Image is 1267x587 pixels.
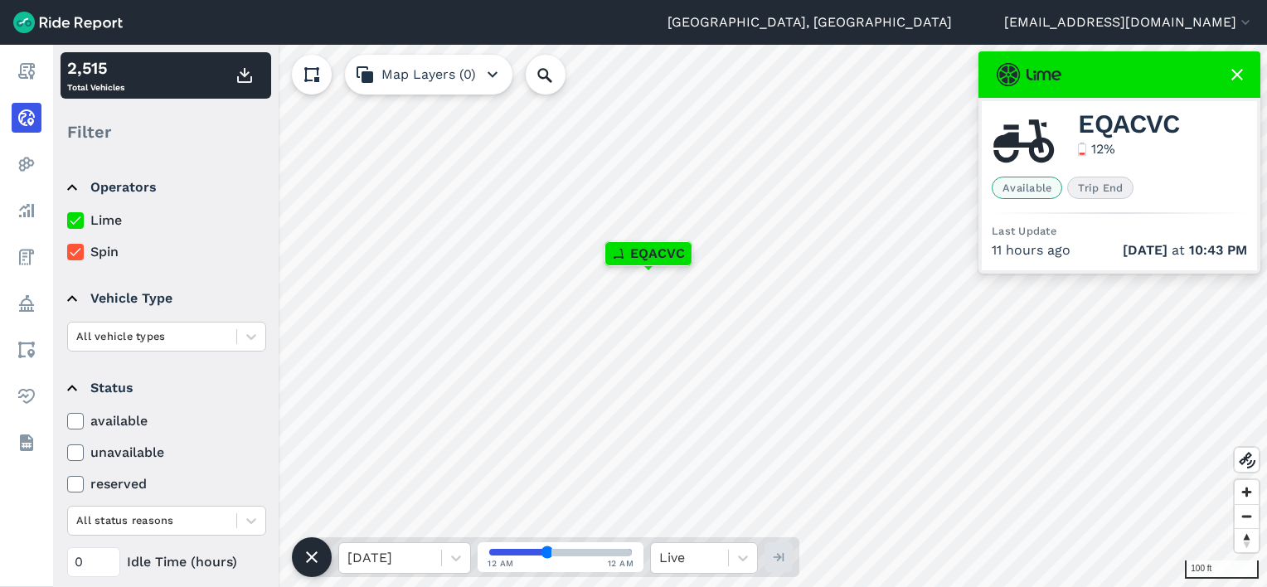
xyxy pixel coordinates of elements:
a: [GEOGRAPHIC_DATA], [GEOGRAPHIC_DATA] [667,12,952,32]
summary: Status [67,365,264,411]
span: at [1123,240,1247,260]
a: Policy [12,289,41,318]
a: Analyze [12,196,41,226]
div: 2,515 [67,56,124,80]
div: 11 hours ago [992,240,1247,260]
span: [DATE] [1123,242,1167,258]
a: Heatmaps [12,149,41,179]
div: Idle Time (hours) [67,547,266,577]
div: Total Vehicles [67,56,124,95]
a: Fees [12,242,41,272]
button: Zoom in [1235,480,1259,504]
canvas: Map [53,45,1267,587]
a: Realtime [12,103,41,133]
a: Health [12,381,41,411]
button: Zoom out [1235,504,1259,528]
button: Reset bearing to north [1235,528,1259,552]
img: Lime [997,63,1061,86]
label: Lime [67,211,266,230]
img: Ride Report [13,12,123,33]
div: 100 ft [1185,560,1259,579]
label: Spin [67,242,266,262]
img: Lime seated scooter [992,118,1055,163]
a: Report [12,56,41,86]
div: Filter [61,106,271,158]
label: available [67,411,266,431]
label: reserved [67,474,266,494]
span: 12 AM [608,557,634,570]
span: EQACVC [630,244,685,264]
button: [EMAIL_ADDRESS][DOMAIN_NAME] [1004,12,1254,32]
span: Trip End [1067,177,1134,199]
a: Areas [12,335,41,365]
button: Map Layers (0) [345,55,512,95]
span: Available [992,177,1062,199]
label: unavailable [67,443,266,463]
span: Last Update [992,225,1056,237]
a: Datasets [12,428,41,458]
summary: Operators [67,164,264,211]
span: 10:43 PM [1189,242,1247,258]
span: EQACVC [1078,114,1180,134]
span: 12 AM [488,557,514,570]
div: 12 % [1091,139,1115,159]
input: Search Location or Vehicles [526,55,592,95]
summary: Vehicle Type [67,275,264,322]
